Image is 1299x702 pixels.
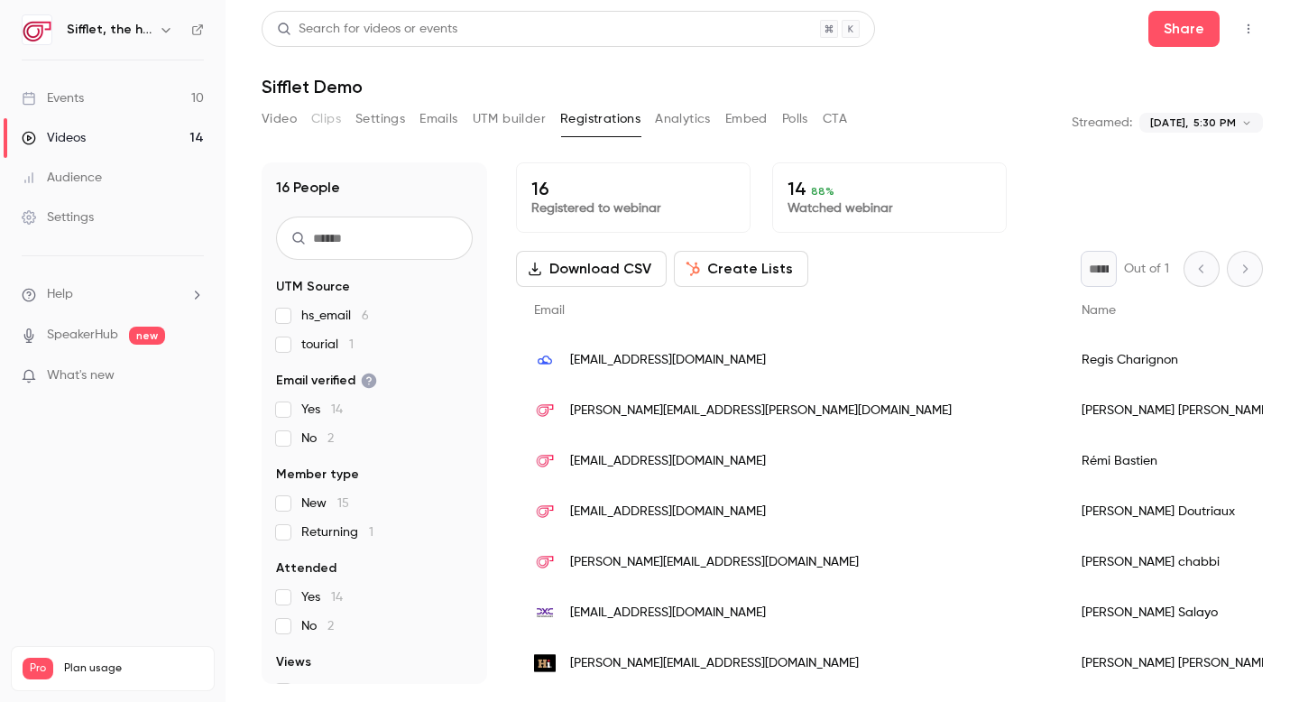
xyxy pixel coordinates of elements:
[327,432,334,445] span: 2
[1064,436,1289,486] div: Rémi Bastien
[331,403,343,416] span: 14
[337,497,349,510] span: 15
[531,178,735,199] p: 16
[262,105,297,134] button: Video
[369,526,373,539] span: 1
[47,326,118,345] a: SpeakerHub
[349,338,354,351] span: 1
[534,551,556,573] img: siffletdata.com
[301,430,334,448] span: No
[67,21,152,39] h6: Sifflet, the holistic data observability platform
[570,452,766,471] span: [EMAIL_ADDRESS][DOMAIN_NAME]
[331,591,343,604] span: 14
[570,351,766,370] span: [EMAIL_ADDRESS][DOMAIN_NAME]
[277,20,457,39] div: Search for videos or events
[531,199,735,217] p: Registered to webinar
[534,400,556,421] img: siffletdata.com
[473,105,546,134] button: UTM builder
[1064,587,1289,638] div: [PERSON_NAME] Salayo
[534,602,556,623] img: dxc.com
[570,553,859,572] span: [PERSON_NAME][EMAIL_ADDRESS][DOMAIN_NAME]
[1064,385,1289,436] div: [PERSON_NAME] [PERSON_NAME]
[1148,11,1220,47] button: Share
[22,169,102,187] div: Audience
[276,653,311,671] span: Views
[570,402,952,420] span: [PERSON_NAME][EMAIL_ADDRESS][PERSON_NAME][DOMAIN_NAME]
[355,105,405,134] button: Settings
[560,105,640,134] button: Registrations
[534,349,556,371] img: datagalaxy.com
[301,401,343,419] span: Yes
[788,178,991,199] p: 14
[301,523,373,541] span: Returning
[22,285,204,304] li: help-dropdown-opener
[362,309,369,322] span: 6
[1064,335,1289,385] div: Regis Charignon
[301,336,354,354] span: tourial
[1082,304,1116,317] span: Name
[1124,260,1169,278] p: Out of 1
[655,105,711,134] button: Analytics
[22,129,86,147] div: Videos
[534,652,556,674] img: informationforhumans.com
[276,466,359,484] span: Member type
[674,251,808,287] button: Create Lists
[129,327,165,345] span: new
[327,620,334,633] span: 2
[47,285,73,304] span: Help
[276,372,377,390] span: Email verified
[23,658,53,679] span: Pro
[811,185,834,198] span: 88 %
[1064,638,1289,688] div: [PERSON_NAME] [PERSON_NAME]
[1150,115,1188,131] span: [DATE],
[1234,14,1263,43] button: Top Bar Actions
[301,617,334,635] span: No
[301,494,349,513] span: New
[301,588,343,606] span: Yes
[534,501,556,522] img: siffletdata.com
[311,110,341,129] span: Clips
[823,105,847,134] button: CTA
[301,682,360,700] span: replay
[22,208,94,226] div: Settings
[534,450,556,472] img: siffletdata.com
[1064,486,1289,537] div: [PERSON_NAME] Doutriaux
[276,177,340,199] h1: 16 People
[64,661,203,676] span: Plan usage
[301,307,369,325] span: hs_email
[23,15,51,44] img: Sifflet, the holistic data observability platform
[1072,114,1132,132] p: Streamed:
[262,76,1263,97] h1: Sifflet Demo
[47,366,115,385] span: What's new
[1193,115,1236,131] span: 5:30 PM
[725,105,768,134] button: Embed
[419,105,457,134] button: Emails
[276,278,350,296] span: UTM Source
[534,304,565,317] span: Email
[570,654,859,673] span: [PERSON_NAME][EMAIL_ADDRESS][DOMAIN_NAME]
[570,503,766,522] span: [EMAIL_ADDRESS][DOMAIN_NAME]
[1064,537,1289,587] div: [PERSON_NAME] chabbi
[22,89,84,107] div: Events
[782,105,808,134] button: Polls
[516,251,667,287] button: Download CSV
[788,199,991,217] p: Watched webinar
[182,368,204,384] iframe: Noticeable Trigger
[570,604,766,623] span: [EMAIL_ADDRESS][DOMAIN_NAME]
[276,559,336,577] span: Attended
